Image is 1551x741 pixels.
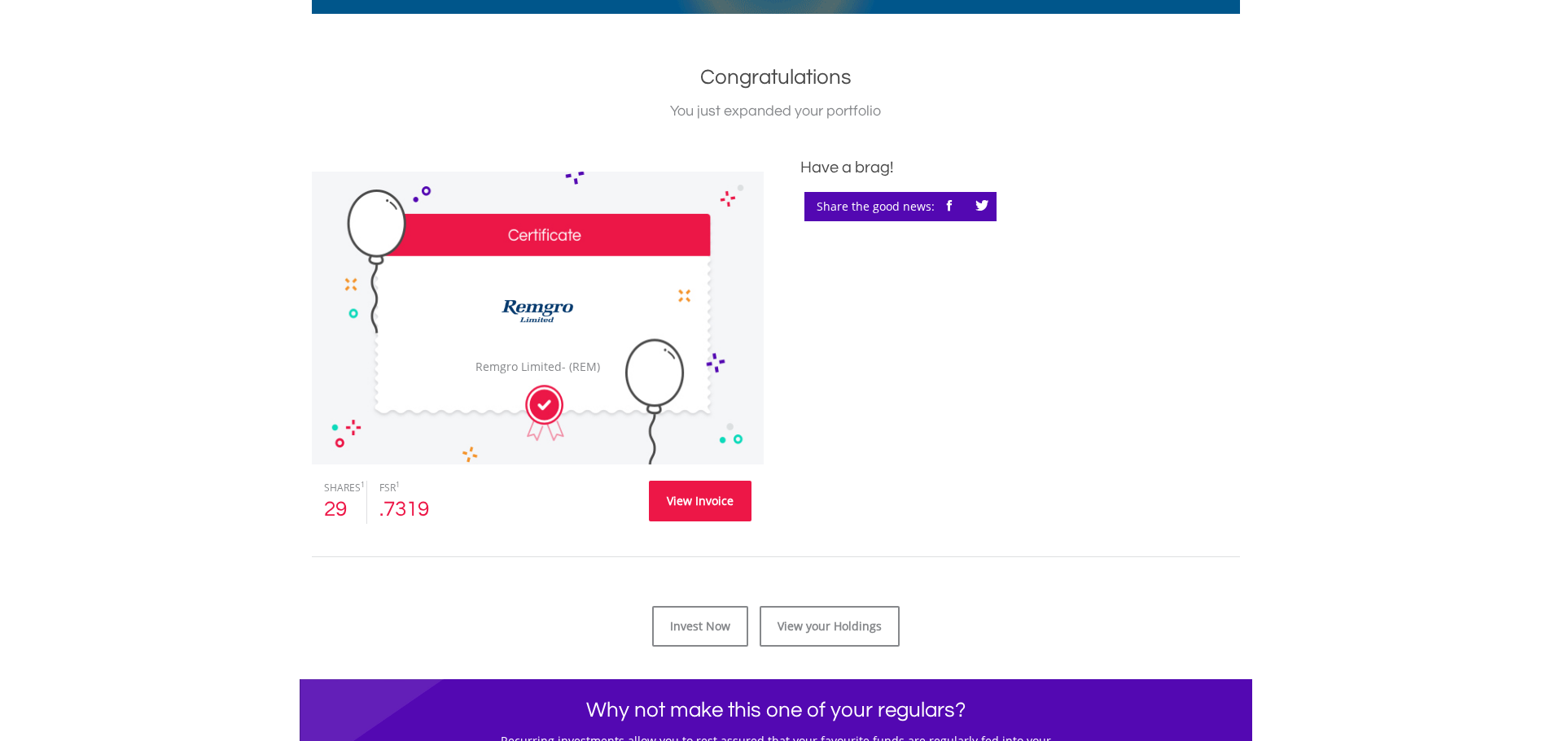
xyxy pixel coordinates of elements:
div: FSR [379,481,433,495]
div: Have a brag! [800,155,1240,180]
div: SHARES [324,481,355,495]
div: Share the good news: [804,192,997,221]
div: Remgro Limited [458,360,616,376]
img: EQU.ZA.REM.png [478,277,597,351]
div: .7319 [379,495,433,524]
div: 29 [324,495,355,524]
h1: Congratulations [312,63,1240,92]
div: You just expanded your portfolio [312,100,1240,123]
a: View your Holdings [760,606,900,647]
a: Invest Now [652,606,748,647]
sup: 1 [361,479,365,490]
h1: Why not make this one of your regulars? [312,695,1240,725]
a: View Invoice [649,481,751,521]
sup: 1 [396,479,400,490]
span: - (REM) [562,360,600,375]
